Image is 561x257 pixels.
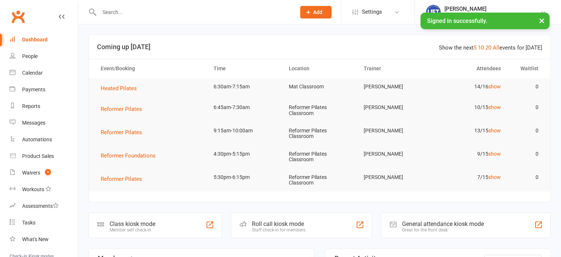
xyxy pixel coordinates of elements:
span: Add [313,9,322,15]
th: Waitlist [508,59,545,78]
a: 10 [478,44,484,51]
a: What's New [10,231,78,248]
div: Reports [22,103,40,109]
span: Reformer Pilates [101,129,142,136]
a: show [488,128,501,133]
a: Tasks [10,214,78,231]
div: Workouts [22,186,44,192]
div: Class kiosk mode [110,220,155,227]
button: Reformer Pilates [101,175,147,183]
td: Reformer Pilates Classroom [282,99,357,122]
td: 0 [508,169,545,186]
span: Signed in successfully. [427,17,487,24]
div: Dashboard [22,37,48,43]
td: 5:30pm-6:15pm [207,169,282,186]
td: 7/15 [432,169,508,186]
div: Product Sales [22,153,54,159]
a: show [488,174,501,180]
td: 14/16 [432,78,508,95]
button: × [535,13,548,28]
td: 9/15 [432,145,508,163]
td: 13/15 [432,122,508,139]
button: Heated Pilates [101,84,142,93]
div: People [22,53,38,59]
td: [PERSON_NAME] [357,122,432,139]
th: Attendees [432,59,508,78]
div: Member self check-in [110,227,155,233]
div: Assessments [22,203,59,209]
div: Launceston Institute Of Fitness & Training [444,12,540,19]
td: 6:45am-7:30am [207,99,282,116]
td: Reformer Pilates Classroom [282,145,357,169]
a: Calendar [10,65,78,81]
a: 20 [485,44,491,51]
td: Mat Classroom [282,78,357,95]
span: Heated Pilates [101,85,137,92]
a: 5 [474,44,477,51]
a: Clubworx [9,7,27,26]
a: Workouts [10,181,78,198]
div: General attendance kiosk mode [402,220,484,227]
a: All [493,44,499,51]
a: show [488,84,501,89]
td: 4:30pm-5:15pm [207,145,282,163]
button: Reformer Foundations [101,151,161,160]
td: Reformer Pilates Classroom [282,122,357,145]
div: Show the next events for [DATE] [439,43,542,52]
div: Payments [22,87,45,92]
div: Staff check-in for members [252,227,305,233]
span: Reformer Pilates [101,106,142,112]
a: Automations [10,131,78,148]
div: [PERSON_NAME] [444,6,540,12]
div: Tasks [22,220,35,226]
div: Great for the front desk [402,227,484,233]
td: 10/15 [432,99,508,116]
td: [PERSON_NAME] [357,78,432,95]
a: show [488,151,501,157]
h3: Coming up [DATE] [97,43,542,51]
button: Reformer Pilates [101,105,147,114]
input: Search... [97,7,291,17]
a: Product Sales [10,148,78,165]
div: Calendar [22,70,43,76]
td: 0 [508,78,545,95]
td: [PERSON_NAME] [357,169,432,186]
a: People [10,48,78,65]
div: Waivers [22,170,40,176]
td: Reformer Pilates Classroom [282,169,357,192]
span: 1 [45,169,51,175]
th: Time [207,59,282,78]
a: Reports [10,98,78,115]
span: Reformer Pilates [101,176,142,182]
span: Settings [362,4,382,20]
div: Automations [22,136,52,142]
a: Assessments [10,198,78,214]
a: Dashboard [10,31,78,48]
td: 0 [508,99,545,116]
td: 0 [508,145,545,163]
td: 6:30am-7:15am [207,78,282,95]
a: show [488,104,501,110]
a: Messages [10,115,78,131]
a: Waivers 1 [10,165,78,181]
div: Roll call kiosk mode [252,220,305,227]
img: thumb_image1711312309.png [426,5,441,20]
th: Location [282,59,357,78]
td: 0 [508,122,545,139]
td: [PERSON_NAME] [357,145,432,163]
th: Trainer [357,59,432,78]
th: Event/Booking [94,59,207,78]
a: Payments [10,81,78,98]
td: [PERSON_NAME] [357,99,432,116]
span: Reformer Foundations [101,152,156,159]
td: 9:15am-10:00am [207,122,282,139]
div: What's New [22,236,49,242]
button: Reformer Pilates [101,128,147,137]
button: Add [300,6,332,18]
div: Messages [22,120,45,126]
